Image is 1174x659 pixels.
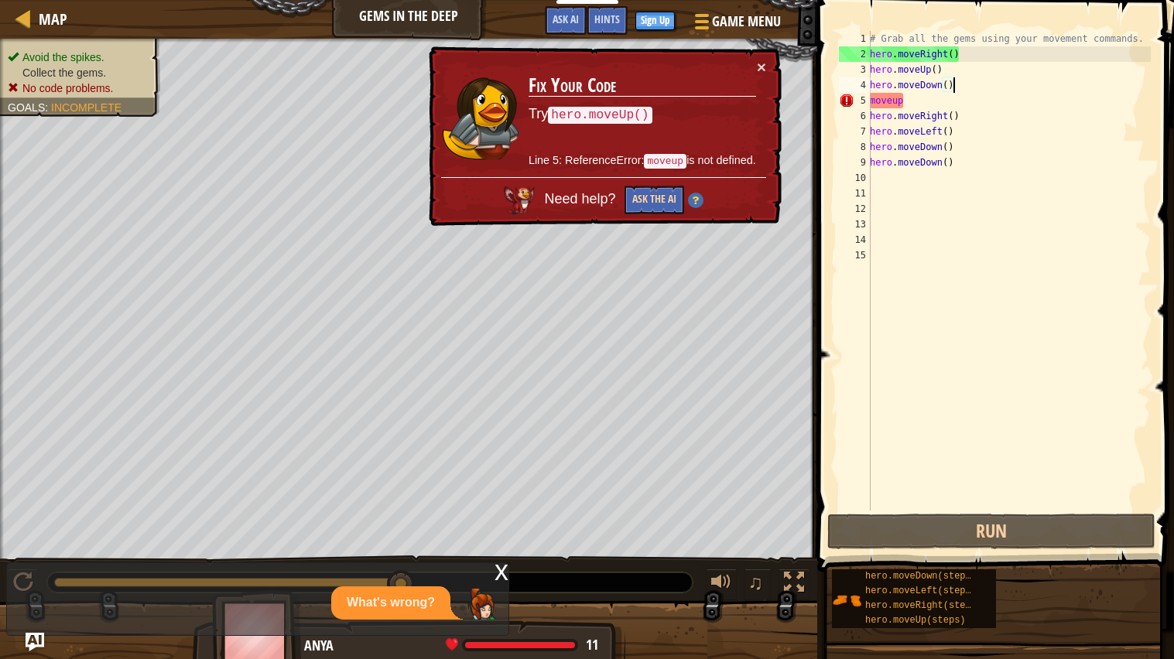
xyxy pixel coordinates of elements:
button: Adjust volume [706,569,737,600]
button: × [757,59,766,75]
button: Game Menu [683,6,790,43]
span: Ask AI [553,12,579,26]
div: 8 [839,139,871,155]
li: Avoid the spikes. [8,50,149,65]
li: Collect the gems. [8,65,149,80]
div: 9 [839,155,871,170]
div: 6 [839,108,871,124]
img: portrait.png [832,586,861,615]
button: Toggle fullscreen [779,569,809,600]
span: hero.moveLeft(steps) [865,586,977,596]
p: Line 5: ReferenceError: is not defined. [529,152,756,169]
span: Map [39,9,67,29]
span: Goals [8,101,45,114]
div: 11 [839,186,871,201]
button: Sign Up [635,12,675,30]
span: 11 [586,635,598,654]
span: Hints [594,12,620,26]
span: No code problems. [22,82,114,94]
span: hero.moveRight(steps) [865,600,982,611]
img: duck_illia.png [442,76,519,161]
div: 3 [839,62,871,77]
div: 5 [839,93,871,108]
button: Ask AI [26,633,44,651]
button: ♫ [744,569,771,600]
div: 12 [839,201,871,217]
span: : [45,101,51,114]
p: Try [529,104,756,125]
span: Need help? [544,192,619,207]
span: hero.moveDown(steps) [865,571,977,582]
a: Map [31,9,67,29]
h3: Fix Your Code [529,75,756,97]
img: Hint [688,193,703,208]
span: Incomplete [51,101,122,114]
span: Avoid the spikes. [22,51,104,63]
div: 1 [839,31,871,46]
code: hero.moveUp() [548,107,652,124]
span: Game Menu [712,12,781,32]
div: 10 [839,170,871,186]
span: ♫ [748,571,763,594]
li: No code problems. [8,80,149,96]
div: 4 [839,77,871,93]
div: 13 [839,217,871,232]
span: hero.moveUp(steps) [865,615,966,626]
span: Collect the gems. [22,67,106,79]
button: Ask the AI [625,186,684,214]
div: 15 [839,248,871,263]
div: 7 [839,124,871,139]
button: Run [827,514,1155,549]
div: health: 11 / 11 [446,638,598,652]
div: 14 [839,232,871,248]
img: Player [466,589,497,620]
div: x [495,563,508,579]
p: What's wrong? [347,594,435,612]
img: AI [504,186,535,214]
div: 2 [839,46,871,62]
code: moveup [644,154,686,169]
div: Anya [304,636,610,656]
button: Ask AI [545,6,587,35]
